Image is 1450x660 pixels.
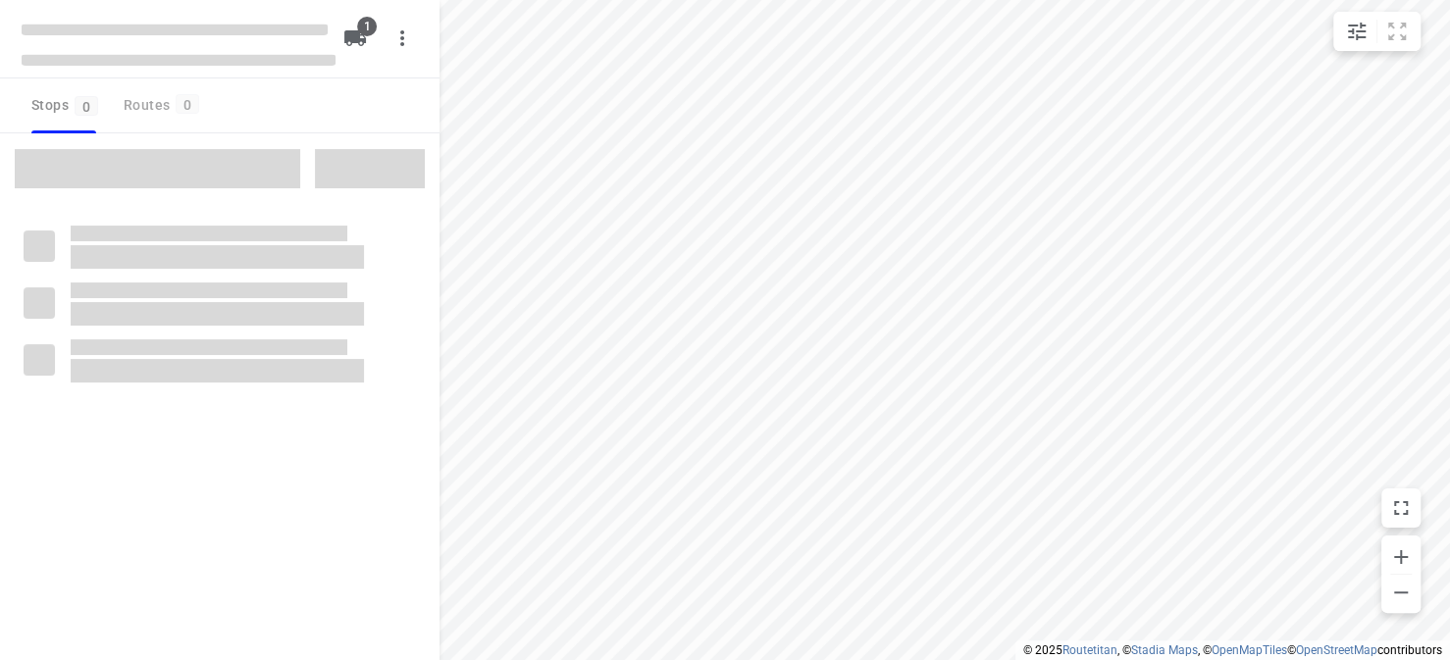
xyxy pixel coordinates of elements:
a: OpenStreetMap [1296,643,1377,657]
button: Map settings [1337,12,1376,51]
li: © 2025 , © , © © contributors [1023,643,1442,657]
a: OpenMapTiles [1212,643,1287,657]
a: Routetitan [1062,643,1117,657]
div: small contained button group [1333,12,1421,51]
a: Stadia Maps [1131,643,1198,657]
